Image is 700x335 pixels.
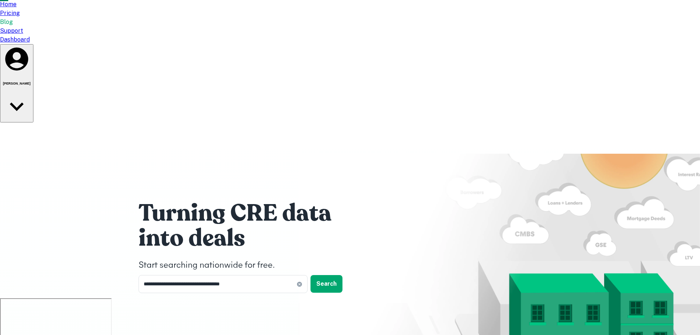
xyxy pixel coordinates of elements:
iframe: Chat Widget [663,276,700,311]
h4: Start searching nationwide for free. [139,259,359,272]
h1: into deals [139,224,359,253]
h1: Turning CRE data [139,199,359,228]
h6: [PERSON_NAME] [3,82,30,85]
button: Search [310,275,342,293]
